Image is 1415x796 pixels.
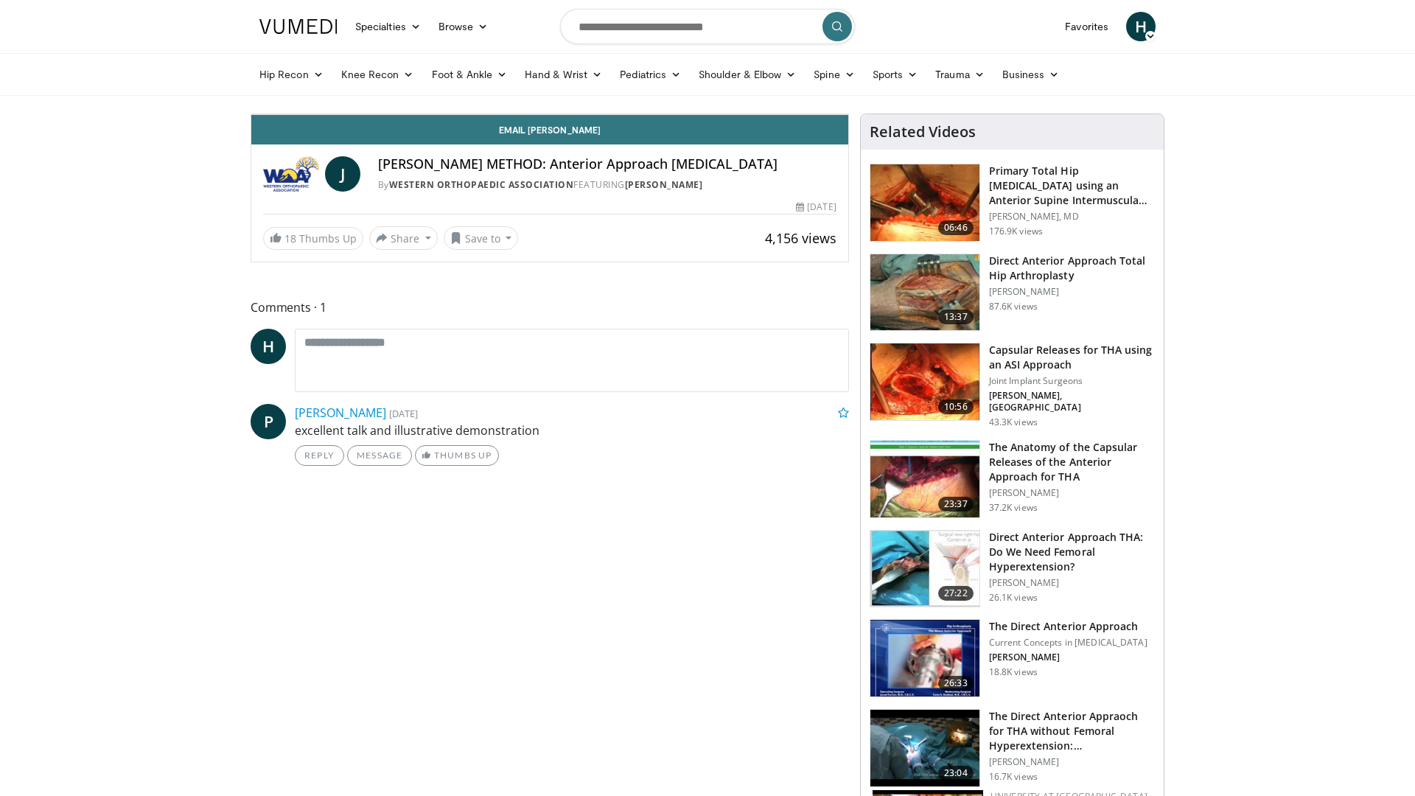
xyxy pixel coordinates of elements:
[870,164,979,241] img: 263423_3.png.150x105_q85_crop-smart_upscale.jpg
[625,178,703,191] a: [PERSON_NAME]
[989,619,1147,634] h3: The Direct Anterior Approach
[989,254,1155,283] h3: Direct Anterior Approach Total Hip Arthroplasty
[251,115,848,144] a: Email [PERSON_NAME]
[993,60,1069,89] a: Business
[989,530,1155,574] h3: Direct Anterior Approach THA: Do We Need Femoral Hyperextension?
[938,586,974,601] span: 27:22
[870,531,979,607] img: 9VMYaPmPCVvj9dCH4xMDoxOjB1O8AjAz_1.150x105_q85_crop-smart_upscale.jpg
[295,422,849,439] p: excellent talk and illustrative demonstration
[1056,12,1117,41] a: Favorites
[989,390,1155,413] p: [PERSON_NAME], [GEOGRAPHIC_DATA]
[989,577,1155,589] p: [PERSON_NAME]
[870,440,1155,518] a: 23:37 The Anatomy of the Capsular Releases of the Anterior Approach for THA [PERSON_NAME] 37.2K v...
[444,226,519,250] button: Save to
[423,60,517,89] a: Foot & Ankle
[251,298,849,317] span: Comments 1
[346,12,430,41] a: Specialties
[938,399,974,414] span: 10:56
[415,445,498,466] a: Thumbs Up
[989,666,1038,678] p: 18.8K views
[263,227,363,250] a: 18 Thumbs Up
[870,709,1155,787] a: 23:04 The Direct Anterior Appraoch for THA without Femoral Hyperextension:… [PERSON_NAME] 16.7K v...
[989,226,1043,237] p: 176.9K views
[989,211,1155,223] p: [PERSON_NAME], MD
[263,156,319,192] img: Western Orthopaedic Association
[870,254,979,331] img: 294118_0000_1.png.150x105_q85_crop-smart_upscale.jpg
[378,156,836,172] h4: [PERSON_NAME] METHOD: Anterior Approach [MEDICAL_DATA]
[690,60,805,89] a: Shoulder & Elbow
[870,441,979,517] img: c4ab79f4-af1a-4690-87a6-21f275021fd0.150x105_q85_crop-smart_upscale.jpg
[516,60,611,89] a: Hand & Wrist
[251,404,286,439] a: P
[926,60,993,89] a: Trauma
[870,710,979,786] img: 9VMYaPmPCVvj9dCH4xMDoxOjBrO-I4W8_1.150x105_q85_crop-smart_upscale.jpg
[430,12,497,41] a: Browse
[989,487,1155,499] p: [PERSON_NAME]
[284,231,296,245] span: 18
[989,301,1038,313] p: 87.6K views
[870,620,979,696] img: -HDyPxAMiGEr7NQ34xMDoxOjBwO2Ktvk.150x105_q85_crop-smart_upscale.jpg
[864,60,927,89] a: Sports
[560,9,855,44] input: Search topics, interventions
[805,60,863,89] a: Spine
[369,226,438,250] button: Share
[389,407,418,420] small: [DATE]
[870,164,1155,242] a: 06:46 Primary Total Hip [MEDICAL_DATA] using an Anterior Supine Intermuscula… [PERSON_NAME], MD 1...
[332,60,423,89] a: Knee Recon
[870,619,1155,697] a: 26:33 The Direct Anterior Approach Current Concepts in [MEDICAL_DATA] [PERSON_NAME] 18.8K views
[765,229,836,247] span: 4,156 views
[938,310,974,324] span: 13:37
[251,329,286,364] a: H
[870,530,1155,608] a: 27:22 Direct Anterior Approach THA: Do We Need Femoral Hyperextension? [PERSON_NAME] 26.1K views
[989,440,1155,484] h3: The Anatomy of the Capsular Releases of the Anterior Approach for THA
[870,343,1155,428] a: 10:56 Capsular Releases for THA using an ASI Approach Joint Implant Surgeons [PERSON_NAME], [GEOG...
[251,114,848,115] video-js: Video Player
[1126,12,1156,41] a: H
[259,19,338,34] img: VuMedi Logo
[989,592,1038,604] p: 26.1K views
[989,286,1155,298] p: [PERSON_NAME]
[870,254,1155,332] a: 13:37 Direct Anterior Approach Total Hip Arthroplasty [PERSON_NAME] 87.6K views
[295,445,344,466] a: Reply
[989,756,1155,768] p: [PERSON_NAME]
[611,60,690,89] a: Pediatrics
[325,156,360,192] a: J
[938,220,974,235] span: 06:46
[989,771,1038,783] p: 16.7K views
[989,502,1038,514] p: 37.2K views
[251,60,332,89] a: Hip Recon
[938,497,974,512] span: 23:37
[378,178,836,192] div: By FEATURING
[989,375,1155,387] p: Joint Implant Surgeons
[870,343,979,420] img: 314571_3.png.150x105_q85_crop-smart_upscale.jpg
[347,445,412,466] a: Message
[989,416,1038,428] p: 43.3K views
[870,123,976,141] h4: Related Videos
[989,164,1155,208] h3: Primary Total Hip [MEDICAL_DATA] using an Anterior Supine Intermuscula…
[989,343,1155,372] h3: Capsular Releases for THA using an ASI Approach
[989,637,1147,649] p: Current Concepts in [MEDICAL_DATA]
[295,405,386,421] a: [PERSON_NAME]
[989,709,1155,753] h3: The Direct Anterior Appraoch for THA without Femoral Hyperextension:…
[989,652,1147,663] p: [PERSON_NAME]
[796,200,836,214] div: [DATE]
[938,766,974,781] span: 23:04
[389,178,574,191] a: Western Orthopaedic Association
[938,676,974,691] span: 26:33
